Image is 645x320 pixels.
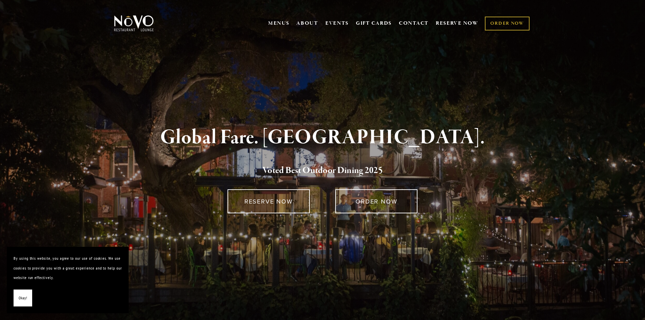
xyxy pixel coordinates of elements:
img: Novo Restaurant &amp; Lounge [113,15,155,32]
a: ORDER NOW [335,189,417,213]
a: EVENTS [325,20,349,27]
strong: Global Fare. [GEOGRAPHIC_DATA]. [160,125,485,150]
a: RESERVE NOW [228,189,310,213]
a: MENUS [268,20,289,27]
section: Cookie banner [7,247,129,313]
h2: 5 [125,164,520,178]
a: GIFT CARDS [356,17,392,30]
p: By using this website, you agree to our use of cookies. We use cookies to provide you with a grea... [14,254,122,283]
span: Okay! [19,293,27,303]
button: Okay! [14,290,32,307]
a: ABOUT [296,20,318,27]
a: ORDER NOW [485,17,529,30]
a: RESERVE NOW [436,17,478,30]
a: Voted Best Outdoor Dining 202 [262,165,378,177]
a: CONTACT [399,17,429,30]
